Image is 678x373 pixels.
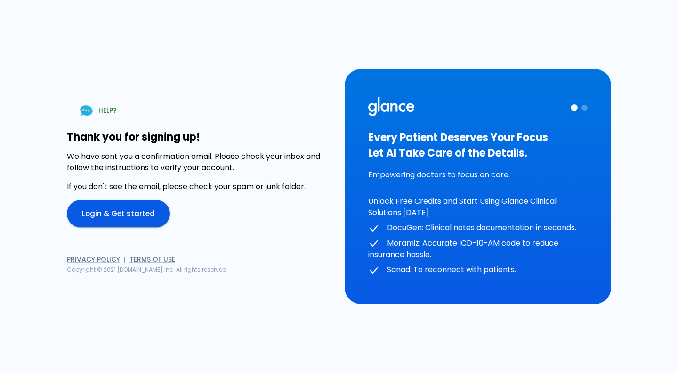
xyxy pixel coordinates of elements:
p: Empowering doctors to focus on care. [368,169,588,181]
p: We have sent you a confirmation email. Please check your inbox and follow the instructions to ver... [67,151,333,174]
a: Privacy Policy [67,255,120,264]
a: Terms of Use [129,255,175,264]
a: Login & Get started [67,200,170,227]
a: HELP? [67,99,128,123]
span: Copyright © 2021 [DOMAIN_NAME] Inc. All rights reserved. [67,265,228,274]
p: Sanad: To reconnect with patients. [368,264,588,276]
p: DocuGen: Clinical notes documentation in seconds. [368,222,588,234]
h3: Thank you for signing up! [67,131,333,143]
p: Unlock Free Credits and Start Using Glance Clinical Solutions [DATE] [368,196,588,218]
img: Chat Support [78,102,95,119]
p: If you don't see the email, please check your spam or junk folder. [67,181,333,192]
h3: Every Patient Deserves Your Focus Let AI Take Care of the Details. [368,130,588,161]
p: Moramiz: Accurate ICD-10-AM code to reduce insurance hassle. [368,238,588,261]
span: | [124,255,126,264]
